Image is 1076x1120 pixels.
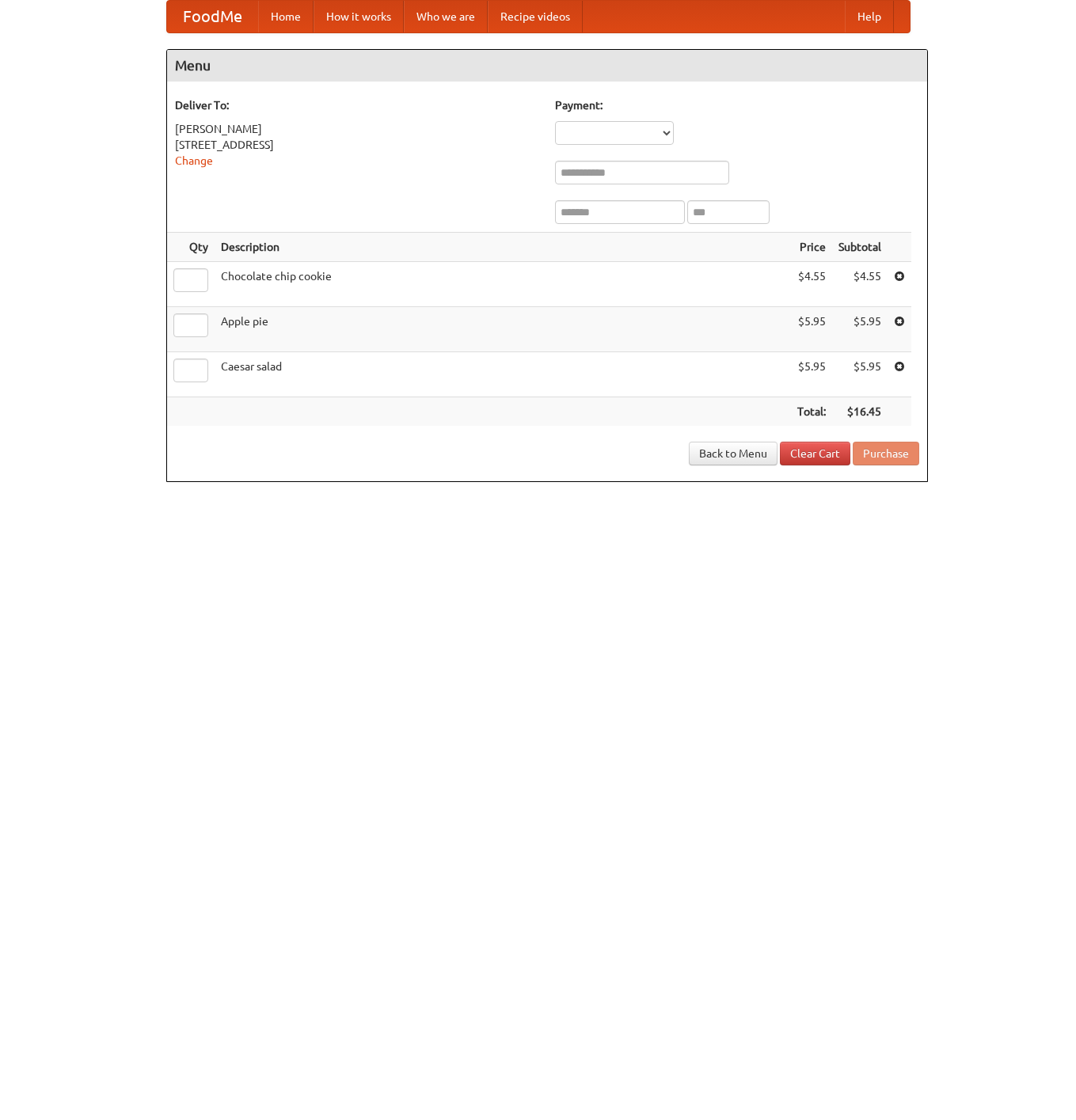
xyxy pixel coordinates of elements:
[791,352,832,397] td: $5.95
[314,1,404,32] a: How it works
[791,397,832,427] th: Total:
[215,307,791,352] td: Apple pie
[780,442,850,465] a: Clear Cart
[167,1,258,32] a: FoodMe
[791,307,832,352] td: $5.95
[853,442,919,465] button: Purchase
[175,154,213,167] a: Change
[258,1,314,32] a: Home
[832,397,888,427] th: $16.45
[832,307,888,352] td: $5.95
[791,233,832,262] th: Price
[832,233,888,262] th: Subtotal
[845,1,894,32] a: Help
[167,50,927,82] h4: Menu
[215,352,791,397] td: Caesar salad
[175,137,539,153] div: [STREET_ADDRESS]
[555,97,919,113] h5: Payment:
[215,233,791,262] th: Description
[175,121,539,137] div: [PERSON_NAME]
[167,233,215,262] th: Qty
[832,352,888,397] td: $5.95
[215,262,791,307] td: Chocolate chip cookie
[832,262,888,307] td: $4.55
[175,97,539,113] h5: Deliver To:
[404,1,488,32] a: Who we are
[488,1,583,32] a: Recipe videos
[791,262,832,307] td: $4.55
[689,442,778,465] a: Back to Menu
